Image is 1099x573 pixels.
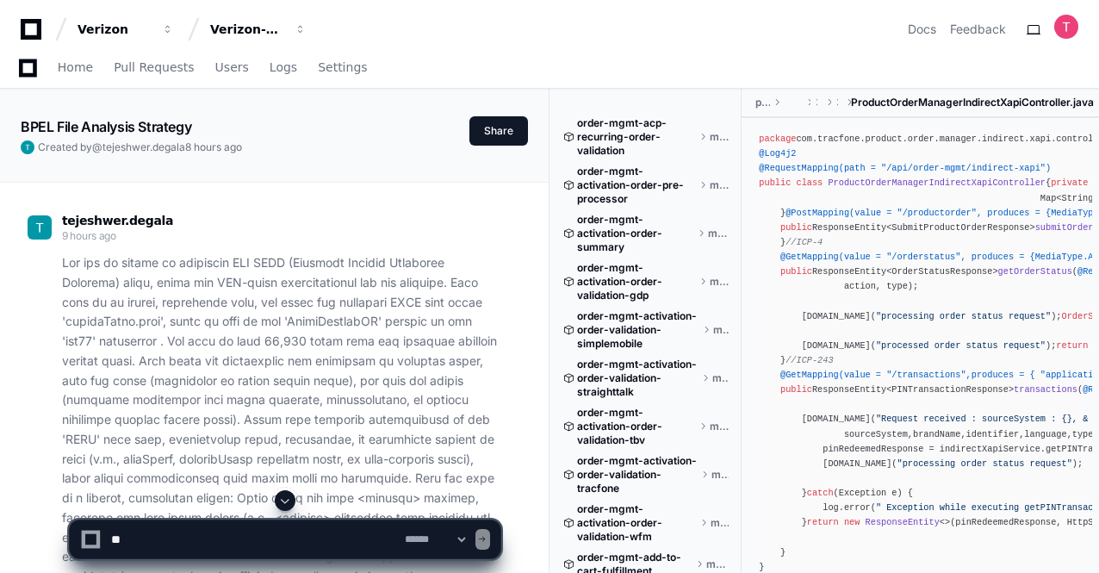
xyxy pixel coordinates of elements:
div: Verizon-Clarify-Order-Management [210,21,284,38]
button: Verizon-Clarify-Order-Management [203,14,314,45]
span: ProductOrderManagerIndirectXapiController [828,178,1046,188]
span: public [780,222,812,233]
span: public [759,178,791,188]
img: ACg8ocL-P3SnoSMinE6cJ4KuvimZdrZkjavFcOgZl8SznIp-YIbKyw=s96-c [28,215,52,240]
span: master [710,420,729,433]
span: @Log4j2 [759,148,796,159]
span: master [712,371,729,385]
span: "processing order status request" [876,311,1051,321]
span: tejeshwer.degala [62,214,173,227]
img: ACg8ocL-P3SnoSMinE6cJ4KuvimZdrZkjavFcOgZl8SznIp-YIbKyw=s96-c [21,140,34,154]
span: master [713,323,730,337]
span: order-mgmt-activation-order-validation-tracfone [577,454,698,495]
a: Pull Requests [114,48,194,88]
span: public [780,384,812,395]
span: order-mgmt-activation-order-validation-gdp [577,261,696,302]
span: transactions [1014,384,1077,395]
span: "processing order status request" [897,458,1072,469]
span: @RequestMapping(path = "/api/order-mgmt/indirect-xapi") [759,163,1051,173]
img: ACg8ocJBXhNa7Cy39Q8gvzRUVTFuavxZdkM6kCXjZ9qLpsh2yMcOzQ=s96-c [1054,15,1078,39]
iframe: Open customer support [1044,516,1090,563]
button: Verizon [71,14,181,45]
span: class [796,178,823,188]
span: Logs [270,62,297,72]
span: 9 hours ago [62,229,116,242]
span: Users [215,62,249,72]
span: Home [58,62,93,72]
span: catch [807,488,834,498]
a: Logs [270,48,297,88]
span: order-mgmt-activation-order-validation-straighttalk [577,358,699,399]
span: //ICP-243 [785,355,833,365]
span: ProductOrderManagerIndirectXapiController.java [851,96,1094,109]
span: private [1051,178,1088,188]
span: Pull Requests [114,62,194,72]
a: Settings [318,48,367,88]
span: product-order-manager-indirect-xapi [755,96,769,109]
span: master [710,178,729,192]
span: Settings [318,62,367,72]
div: Verizon [78,21,152,38]
span: master [710,130,729,144]
button: Share [469,116,528,146]
span: tejeshwer.degala [102,140,185,153]
span: 8 hours ago [185,140,242,153]
span: order-mgmt-acp-recurring-order-validation [577,116,696,158]
span: order-mgmt-activation-order-validation-simplemobile [577,309,699,351]
span: master [711,468,729,482]
a: Users [215,48,249,88]
a: Docs [908,21,936,38]
span: //ICP-4 [785,237,823,247]
span: package [759,134,796,144]
span: master [708,227,729,240]
span: return [1056,340,1088,351]
span: submitOrder [1035,222,1094,233]
span: Created by [38,140,242,154]
span: order-mgmt-activation-order-validation-tbv [577,406,696,447]
span: order-mgmt-activation-order-pre-processor [577,165,696,206]
span: order-mgmt-activation-order-summary [577,213,694,254]
span: "processed order status request" [876,340,1046,351]
span: master [710,275,729,289]
a: Home [58,48,93,88]
button: Feedback [950,21,1006,38]
span: public [780,266,812,277]
app-text-character-animate: BPEL File Analysis Strategy [21,118,191,135]
span: @ [92,140,102,153]
span: getOrderStatus [998,266,1072,277]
